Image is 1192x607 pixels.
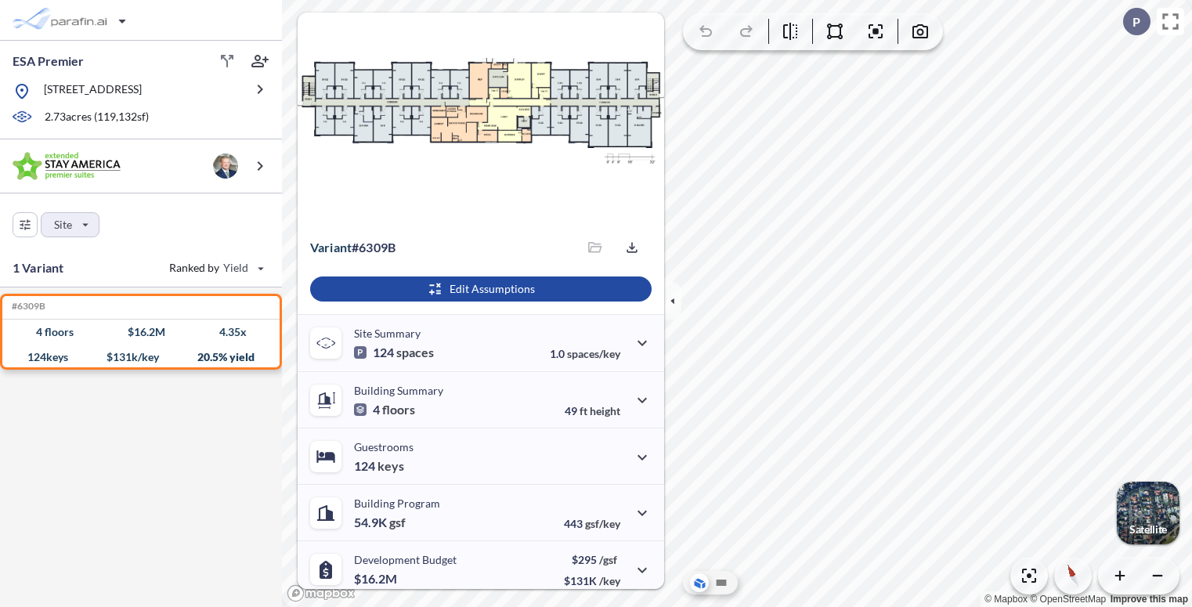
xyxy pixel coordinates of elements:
[590,404,620,417] span: height
[354,402,415,417] p: 4
[382,402,415,417] span: floors
[310,240,396,255] p: # 6309b
[565,404,620,417] p: 49
[550,347,620,360] p: 1.0
[54,217,72,233] p: Site
[13,151,121,180] img: BrandImage
[223,260,249,276] span: Yield
[712,573,731,592] button: Site Plan
[354,553,457,566] p: Development Budget
[354,440,414,453] p: Guestrooms
[354,458,404,474] p: 124
[580,404,587,417] span: ft
[1129,523,1167,536] p: Satellite
[9,301,45,312] h5: Click to copy the code
[567,347,620,360] span: spaces/key
[690,573,709,592] button: Aerial View
[354,515,406,530] p: 54.9K
[298,13,664,226] img: Floorplans preview
[1132,15,1140,29] p: P
[599,574,620,587] span: /key
[599,553,617,566] span: /gsf
[310,240,352,255] span: Variant
[564,553,620,566] p: $295
[45,109,149,126] p: 2.73 acres ( 119,132 sf)
[1117,482,1179,544] img: Switcher Image
[1117,482,1179,544] button: Switcher ImageSatellite
[354,345,434,360] p: 124
[41,212,99,237] button: Site
[585,517,620,530] span: gsf/key
[287,584,356,602] a: Mapbox homepage
[564,517,620,530] p: 443
[450,281,535,297] p: Edit Assumptions
[157,255,274,280] button: Ranked by Yield
[377,458,404,474] span: keys
[354,497,440,510] p: Building Program
[13,258,63,277] p: 1 Variant
[389,515,406,530] span: gsf
[213,154,238,179] img: user logo
[354,327,421,340] p: Site Summary
[564,574,620,587] p: $131K
[13,52,84,70] p: ESA Premier
[354,571,399,587] p: $16.2M
[396,345,434,360] span: spaces
[1030,594,1106,605] a: OpenStreetMap
[44,81,142,101] p: [STREET_ADDRESS]
[984,594,1028,605] a: Mapbox
[1111,594,1188,605] a: Improve this map
[354,384,443,397] p: Building Summary
[310,276,652,302] button: Edit Assumptions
